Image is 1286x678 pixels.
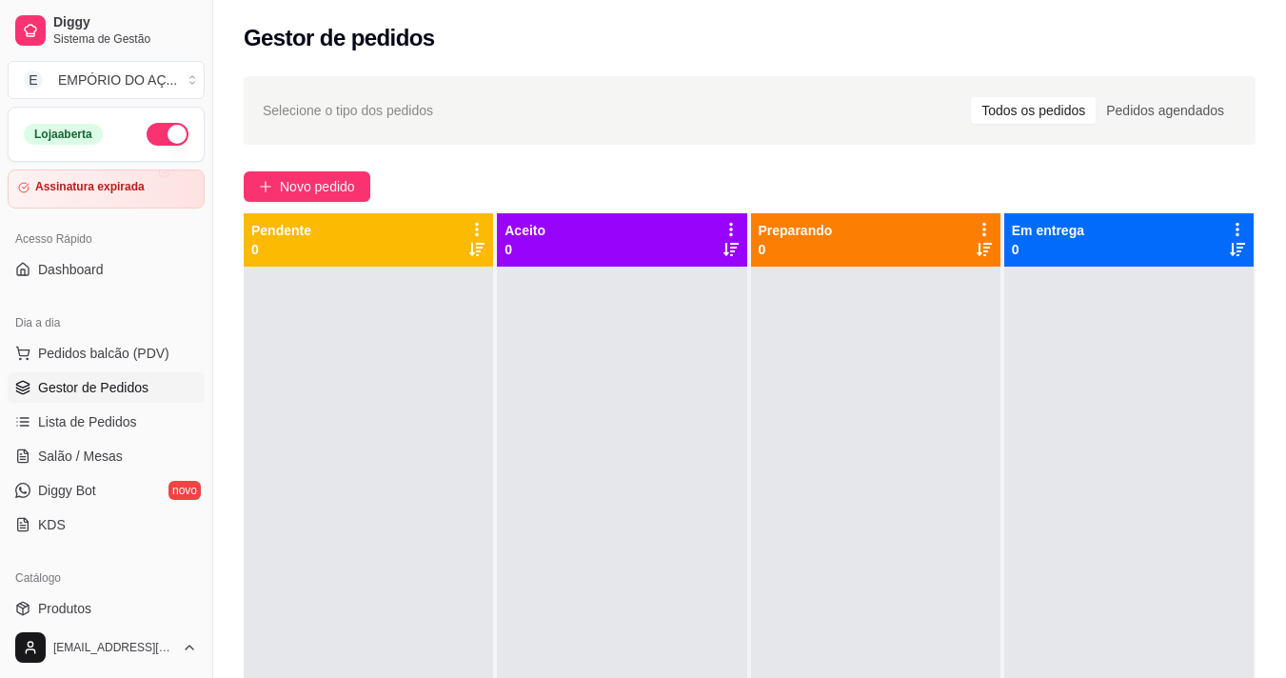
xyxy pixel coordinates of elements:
[251,221,311,240] p: Pendente
[53,14,197,31] span: Diggy
[8,61,205,99] button: Select a team
[8,509,205,540] a: KDS
[38,344,169,363] span: Pedidos balcão (PDV)
[505,240,545,259] p: 0
[8,169,205,209] a: Assinatura expirada
[244,171,370,202] button: Novo pedido
[53,640,174,655] span: [EMAIL_ADDRESS][DOMAIN_NAME]
[971,97,1096,124] div: Todos os pedidos
[38,599,91,618] span: Produtos
[38,260,104,279] span: Dashboard
[8,308,205,338] div: Dia a dia
[35,180,145,194] article: Assinatura expirada
[1012,240,1084,259] p: 0
[259,180,272,193] span: plus
[280,176,355,197] span: Novo pedido
[251,240,311,259] p: 0
[24,70,43,90] span: E
[1096,97,1235,124] div: Pedidos agendados
[147,123,188,146] button: Alterar Status
[759,240,833,259] p: 0
[8,254,205,285] a: Dashboard
[8,372,205,403] a: Gestor de Pedidos
[24,124,103,145] div: Loja aberta
[8,8,205,53] a: DiggySistema de Gestão
[8,563,205,593] div: Catálogo
[38,481,96,500] span: Diggy Bot
[8,625,205,670] button: [EMAIL_ADDRESS][DOMAIN_NAME]
[38,412,137,431] span: Lista de Pedidos
[38,515,66,534] span: KDS
[759,221,833,240] p: Preparando
[38,378,148,397] span: Gestor de Pedidos
[8,593,205,624] a: Produtos
[8,475,205,506] a: Diggy Botnovo
[8,441,205,471] a: Salão / Mesas
[8,224,205,254] div: Acesso Rápido
[1012,221,1084,240] p: Em entrega
[505,221,545,240] p: Aceito
[8,338,205,369] button: Pedidos balcão (PDV)
[8,407,205,437] a: Lista de Pedidos
[58,70,177,90] div: EMPÓRIO DO AÇ ...
[53,31,197,47] span: Sistema de Gestão
[244,23,435,53] h2: Gestor de pedidos
[263,100,433,121] span: Selecione o tipo dos pedidos
[38,447,123,466] span: Salão / Mesas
